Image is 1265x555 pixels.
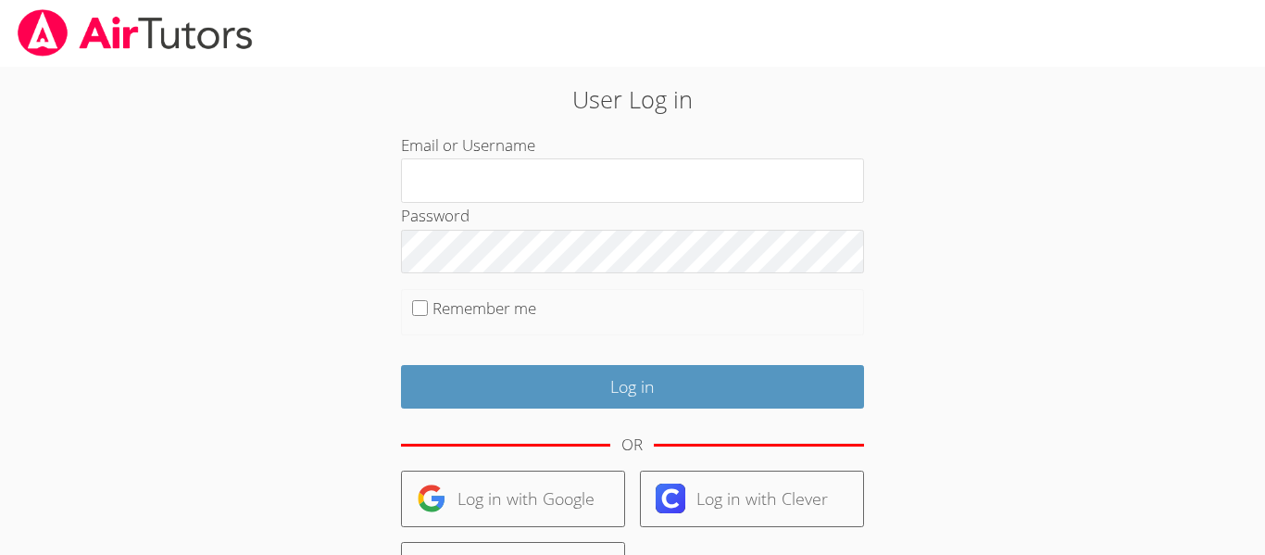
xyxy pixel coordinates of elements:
a: Log in with Clever [640,471,864,527]
div: OR [621,432,643,459]
a: Log in with Google [401,471,625,527]
label: Password [401,205,470,226]
label: Remember me [432,297,536,319]
input: Log in [401,365,864,409]
img: clever-logo-6eab21bc6e7a338710f1a6ff85c0baf02591cd810cc4098c63d3a4b26e2feb20.svg [656,484,685,513]
img: google-logo-50288ca7cdecda66e5e0955fdab243c47b7ad437acaf1139b6f446037453330a.svg [417,484,446,513]
label: Email or Username [401,134,535,156]
img: airtutors_banner-c4298cdbf04f3fff15de1276eac7730deb9818008684d7c2e4769d2f7ddbe033.png [16,9,255,57]
h2: User Log in [291,82,974,117]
